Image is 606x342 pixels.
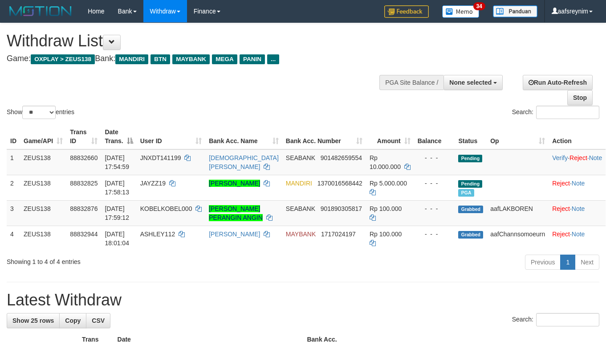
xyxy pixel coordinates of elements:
span: Grabbed [458,231,483,239]
span: MANDIRI [115,54,148,64]
span: KOBELKOBEL000 [140,205,192,212]
span: 88832660 [70,154,98,161]
a: Show 25 rows [7,313,60,328]
span: SEABANK [286,154,315,161]
td: · · [549,149,606,175]
a: [DEMOGRAPHIC_DATA][PERSON_NAME] [209,154,279,170]
span: JNXDT141199 [140,154,181,161]
td: 1 [7,149,20,175]
a: Note [572,205,585,212]
span: PANIN [240,54,265,64]
span: ASHLEY112 [140,231,175,238]
h1: Withdraw List [7,32,395,50]
input: Search: [536,313,599,326]
span: Rp 100.000 [370,205,402,212]
a: Reject [552,231,570,238]
th: Date Trans.: activate to sort column descending [101,124,136,149]
span: MANDIRI [286,180,312,187]
span: Copy [65,317,81,324]
th: Status [455,124,487,149]
button: None selected [443,75,503,90]
a: Run Auto-Refresh [523,75,593,90]
label: Search: [512,313,599,326]
span: Copy 1370016568442 to clipboard [317,180,362,187]
a: Note [572,180,585,187]
th: Amount: activate to sort column ascending [366,124,414,149]
td: ZEUS138 [20,149,66,175]
a: Verify [552,154,568,161]
th: Bank Acc. Name: activate to sort column ascending [205,124,282,149]
td: 4 [7,226,20,251]
span: Copy 901890305817 to clipboard [321,205,362,212]
input: Search: [536,106,599,119]
td: ZEUS138 [20,226,66,251]
span: Copy 901482659554 to clipboard [321,154,362,161]
a: Previous [525,255,561,270]
span: JAYZZ19 [140,180,166,187]
th: Op: activate to sort column ascending [487,124,549,149]
a: Note [589,154,602,161]
a: 1 [560,255,575,270]
td: 2 [7,175,20,200]
a: Note [572,231,585,238]
td: ZEUS138 [20,200,66,226]
a: [PERSON_NAME] PERANGIN ANGIN [209,205,263,221]
span: Pending [458,180,482,188]
span: 88832825 [70,180,98,187]
td: aafChannsomoeurn [487,226,549,251]
img: MOTION_logo.png [7,4,74,18]
a: CSV [86,313,110,328]
span: None selected [449,79,492,86]
img: Feedback.jpg [384,5,429,18]
span: [DATE] 17:54:59 [105,154,129,170]
span: Pending [458,155,482,162]
th: User ID: activate to sort column ascending [137,124,206,149]
span: BTN [150,54,170,64]
td: · [549,175,606,200]
a: Reject [552,180,570,187]
td: aafLAKBOREN [487,200,549,226]
span: Rp 100.000 [370,231,402,238]
span: MAYBANK [286,231,316,238]
span: OXPLAY > ZEUS138 [31,54,95,64]
th: Trans ID: activate to sort column ascending [66,124,101,149]
a: Stop [567,90,593,105]
span: 34 [473,2,485,10]
span: [DATE] 18:01:04 [105,231,129,247]
div: - - - [418,230,451,239]
span: 88832944 [70,231,98,238]
span: CSV [92,317,105,324]
th: ID [7,124,20,149]
span: [DATE] 17:58:13 [105,180,129,196]
h1: Latest Withdraw [7,291,599,309]
a: Reject [569,154,587,161]
td: · [549,200,606,226]
th: Game/API: activate to sort column ascending [20,124,66,149]
div: - - - [418,179,451,188]
a: Next [575,255,599,270]
span: 88832876 [70,205,98,212]
th: Balance [414,124,455,149]
h4: Game: Bank: [7,54,395,63]
span: Rp 10.000.000 [370,154,401,170]
span: MEGA [212,54,237,64]
span: Grabbed [458,206,483,213]
a: [PERSON_NAME] [209,231,260,238]
select: Showentries [22,106,56,119]
img: Button%20Memo.svg [442,5,480,18]
label: Show entries [7,106,74,119]
span: ... [267,54,279,64]
span: Copy 1717024197 to clipboard [321,231,356,238]
img: panduan.png [493,5,537,17]
div: - - - [418,153,451,162]
span: [DATE] 17:59:12 [105,205,129,221]
th: Bank Acc. Number: activate to sort column ascending [282,124,366,149]
a: [PERSON_NAME] [209,180,260,187]
td: ZEUS138 [20,175,66,200]
td: · [549,226,606,251]
div: Showing 1 to 4 of 4 entries [7,254,246,266]
span: Rp 5.000.000 [370,180,407,187]
div: PGA Site Balance / [379,75,443,90]
td: 3 [7,200,20,226]
span: Marked by aafchomsokheang [458,189,474,197]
